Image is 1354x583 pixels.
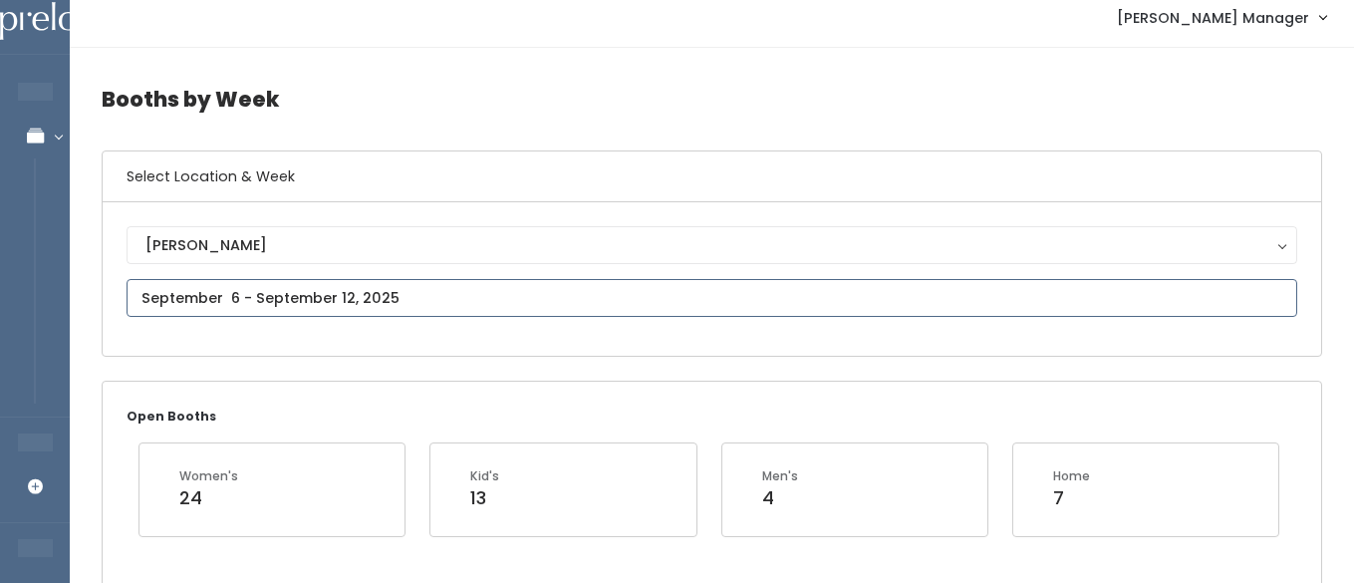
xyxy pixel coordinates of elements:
[470,467,499,485] div: Kid's
[102,72,1322,127] h4: Booths by Week
[179,485,238,511] div: 24
[179,467,238,485] div: Women's
[762,485,798,511] div: 4
[762,467,798,485] div: Men's
[127,226,1297,264] button: [PERSON_NAME]
[103,151,1321,202] h6: Select Location & Week
[1117,7,1309,29] span: [PERSON_NAME] Manager
[127,279,1297,317] input: September 6 - September 12, 2025
[127,408,216,425] small: Open Booths
[145,234,1278,256] div: [PERSON_NAME]
[1053,485,1090,511] div: 7
[470,485,499,511] div: 13
[1053,467,1090,485] div: Home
